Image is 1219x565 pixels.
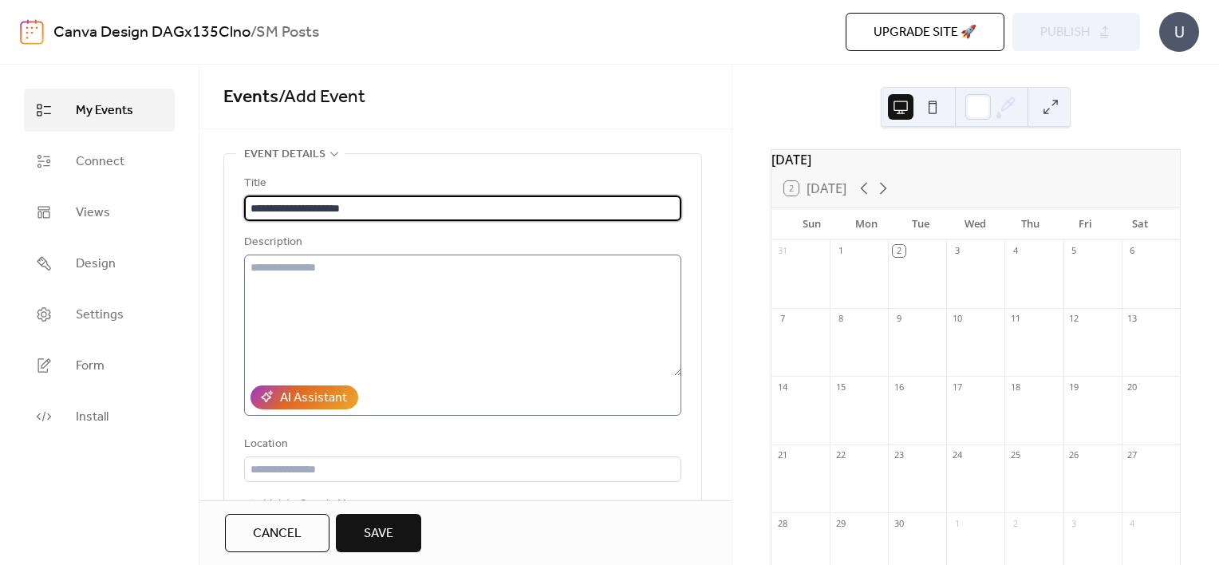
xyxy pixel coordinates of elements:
div: 14 [776,381,788,393]
a: Form [24,344,175,387]
div: 4 [1009,245,1021,257]
div: 10 [951,313,963,325]
div: 12 [1068,313,1080,325]
div: 11 [1009,313,1021,325]
span: / Add Event [278,80,365,115]
div: 27 [1126,449,1138,461]
a: Views [24,191,175,234]
div: 8 [834,313,846,325]
div: 15 [834,381,846,393]
div: 2 [1009,517,1021,529]
div: 24 [951,449,963,461]
span: Design [76,255,116,274]
div: 3 [1068,517,1080,529]
div: Thu [1003,208,1058,240]
div: Wed [949,208,1004,240]
button: Save [336,514,421,552]
div: 16 [893,381,905,393]
div: Tue [894,208,949,240]
div: 5 [1068,245,1080,257]
div: 4 [1126,517,1138,529]
div: 6 [1126,245,1138,257]
div: 21 [776,449,788,461]
a: Install [24,395,175,438]
button: Cancel [225,514,329,552]
div: 17 [951,381,963,393]
div: 20 [1126,381,1138,393]
div: 25 [1009,449,1021,461]
div: 29 [834,517,846,529]
div: 18 [1009,381,1021,393]
img: logo [20,19,44,45]
div: 3 [951,245,963,257]
div: [DATE] [771,150,1180,169]
div: 7 [776,313,788,325]
b: / [251,18,256,48]
div: Description [244,233,678,252]
div: 28 [776,517,788,529]
a: Canva Design DAGx135Clno [53,18,251,48]
a: Design [24,242,175,285]
span: Event details [244,145,325,164]
button: AI Assistant [251,385,358,409]
span: Cancel [253,524,302,543]
span: My Events [76,101,133,121]
b: SM Posts [256,18,319,48]
span: Settings [76,306,124,325]
a: My Events [24,89,175,132]
div: 2 [893,245,905,257]
div: 31 [776,245,788,257]
div: Sat [1112,208,1167,240]
span: Views [76,203,110,223]
div: 9 [893,313,905,325]
span: Install [76,408,108,427]
div: Title [244,174,678,193]
div: 26 [1068,449,1080,461]
span: Link to Google Maps [263,495,364,514]
div: Location [244,435,678,454]
div: 30 [893,517,905,529]
button: Upgrade site 🚀 [846,13,1004,51]
div: Sun [784,208,839,240]
div: AI Assistant [280,389,347,408]
div: 1 [951,517,963,529]
a: Connect [24,140,175,183]
div: Fri [1058,208,1113,240]
div: 1 [834,245,846,257]
span: Upgrade site 🚀 [874,23,976,42]
span: Connect [76,152,124,172]
a: Settings [24,293,175,336]
div: 23 [893,449,905,461]
div: 22 [834,449,846,461]
div: 19 [1068,381,1080,393]
div: Mon [838,208,894,240]
div: 13 [1126,313,1138,325]
div: U [1159,12,1199,52]
span: Save [364,524,393,543]
a: Events [223,80,278,115]
span: Form [76,357,105,376]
